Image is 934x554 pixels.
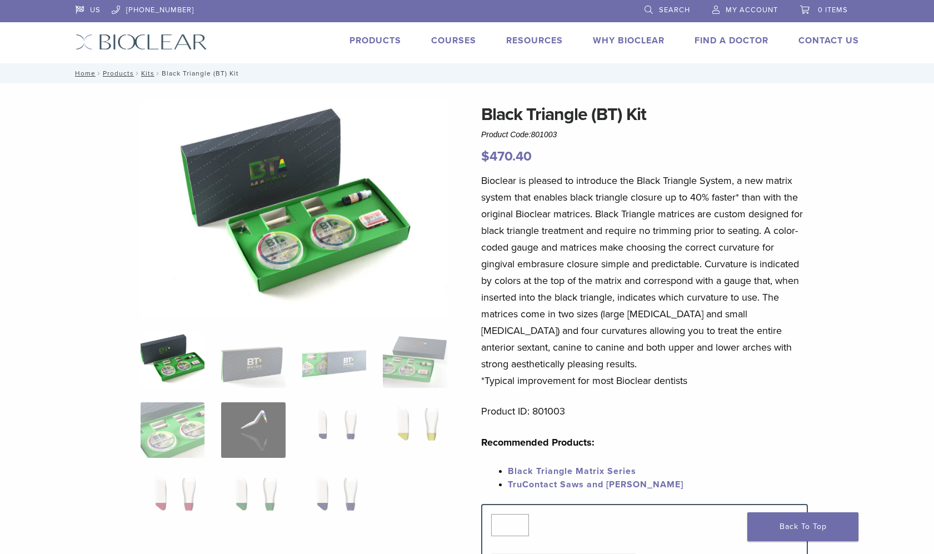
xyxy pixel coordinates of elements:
[818,6,848,14] span: 0 items
[508,479,683,490] a: TruContact Saws and [PERSON_NAME]
[383,402,447,458] img: Black Triangle (BT) Kit - Image 8
[747,512,858,541] a: Back To Top
[481,403,808,420] p: Product ID: 801003
[302,402,366,458] img: Black Triangle (BT) Kit - Image 7
[72,69,96,77] a: Home
[481,436,595,448] strong: Recommended Products:
[481,148,490,164] span: $
[302,332,366,388] img: Black Triangle (BT) Kit - Image 3
[154,71,162,76] span: /
[141,332,204,388] img: Intro-Black-Triangle-Kit-6-Copy-e1548792917662-324x324.jpg
[431,35,476,46] a: Courses
[726,6,778,14] span: My Account
[659,6,690,14] span: Search
[506,35,563,46] a: Resources
[221,472,285,528] img: Black Triangle (BT) Kit - Image 10
[103,69,134,77] a: Products
[593,35,665,46] a: Why Bioclear
[221,402,285,458] img: Black Triangle (BT) Kit - Image 6
[531,130,557,139] span: 801003
[302,472,366,528] img: Black Triangle (BT) Kit - Image 11
[508,466,636,477] a: Black Triangle Matrix Series
[67,63,867,83] nav: Black Triangle (BT) Kit
[481,101,808,128] h1: Black Triangle (BT) Kit
[798,35,859,46] a: Contact Us
[141,101,447,318] img: Intro Black Triangle Kit-6 - Copy
[134,71,141,76] span: /
[221,332,285,388] img: Black Triangle (BT) Kit - Image 2
[76,34,207,50] img: Bioclear
[383,332,447,388] img: Black Triangle (BT) Kit - Image 4
[481,148,532,164] bdi: 470.40
[481,172,808,389] p: Bioclear is pleased to introduce the Black Triangle System, a new matrix system that enables blac...
[481,130,557,139] span: Product Code:
[141,69,154,77] a: Kits
[141,402,204,458] img: Black Triangle (BT) Kit - Image 5
[695,35,768,46] a: Find A Doctor
[141,472,204,528] img: Black Triangle (BT) Kit - Image 9
[96,71,103,76] span: /
[349,35,401,46] a: Products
